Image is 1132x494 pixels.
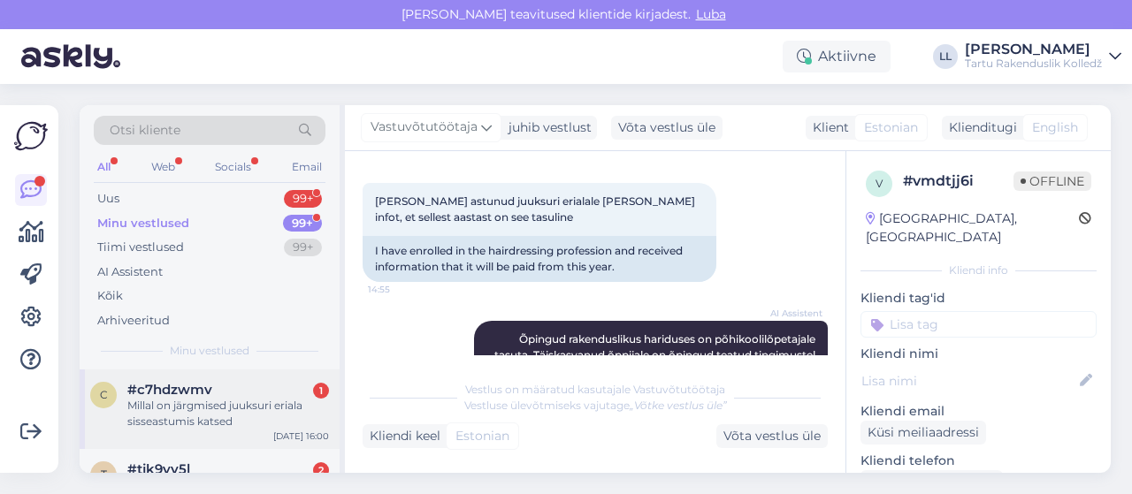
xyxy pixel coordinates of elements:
[756,307,822,320] span: AI Assistent
[783,41,891,72] div: Aktiivne
[97,215,189,232] div: Minu vestlused
[860,311,1097,338] input: Lisa tag
[965,57,1102,71] div: Tartu Rakenduslik Kolledž
[860,470,1003,494] div: Küsi telefoninumbrit
[368,283,434,296] span: 14:55
[110,121,180,140] span: Otsi kliente
[371,118,478,137] span: Vastuvõtutöötaja
[864,118,918,137] span: Estonian
[97,287,123,305] div: Kõik
[630,399,727,412] i: „Võtke vestlus üle”
[860,452,1097,470] p: Kliendi telefon
[806,118,849,137] div: Klient
[903,171,1013,192] div: # vmdtjj6i
[148,156,179,179] div: Web
[101,467,107,481] span: t
[965,42,1121,71] a: [PERSON_NAME]Tartu Rakenduslik Kolledž
[363,427,440,445] div: Kliendi keel
[860,262,1097,278] div: Kliendi info
[1032,118,1078,137] span: English
[375,194,698,224] span: [PERSON_NAME] astunud juuksuri erialale [PERSON_NAME] infot, et sellest aastast on see tasuline
[313,462,329,478] div: 2
[465,383,725,396] span: Vestlus on määratud kasutajale Vastuvõtutöötaja
[127,461,190,477] span: #tjk9vv5l
[860,345,1097,363] p: Kliendi nimi
[127,398,329,429] div: Millal on järgmised juuksuri eriala sisseastumis katsed
[14,119,48,153] img: Askly Logo
[97,239,184,256] div: Tiimi vestlused
[363,236,716,282] div: I have enrolled in the hairdressing profession and received information that it will be paid from...
[127,382,212,398] span: #c7hdzwmv
[611,116,723,140] div: Võta vestlus üle
[455,427,509,445] span: Estonian
[211,156,255,179] div: Socials
[489,332,818,489] span: Õpingud rakenduslikus hariduses on põhikoolilõpetajale tasuta. Täiskasvanud õppijale on õpingud t...
[965,42,1102,57] div: [PERSON_NAME]
[283,215,322,232] div: 99+
[100,388,108,401] span: c
[691,6,731,22] span: Luba
[97,312,170,330] div: Arhiveeritud
[942,118,1017,137] div: Klienditugi
[716,424,828,448] div: Võta vestlus üle
[284,190,322,208] div: 99+
[876,177,883,190] span: v
[933,44,958,69] div: LL
[501,118,592,137] div: juhib vestlust
[284,239,322,256] div: 99+
[860,402,1097,421] p: Kliendi email
[866,209,1079,247] div: [GEOGRAPHIC_DATA], [GEOGRAPHIC_DATA]
[170,343,249,359] span: Minu vestlused
[97,190,119,208] div: Uus
[861,371,1076,391] input: Lisa nimi
[464,399,727,412] span: Vestluse ülevõtmiseks vajutage
[97,263,163,281] div: AI Assistent
[288,156,325,179] div: Email
[860,289,1097,308] p: Kliendi tag'id
[313,383,329,399] div: 1
[273,429,329,443] div: [DATE] 16:00
[860,421,986,445] div: Küsi meiliaadressi
[1013,171,1091,191] span: Offline
[94,156,114,179] div: All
